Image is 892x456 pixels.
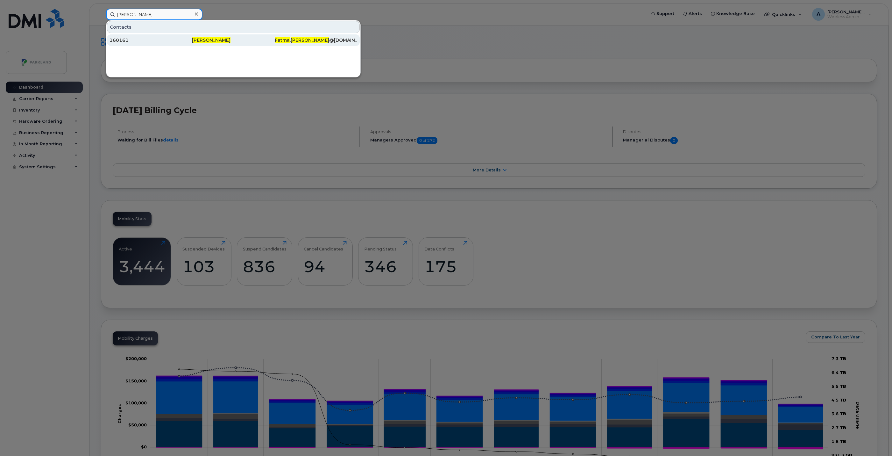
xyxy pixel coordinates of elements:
a: 160161[PERSON_NAME]Fatma.[PERSON_NAME]@[DOMAIN_NAME] [107,34,360,46]
div: 160161 [110,37,192,43]
span: [PERSON_NAME] [291,37,329,43]
div: Contacts [107,21,360,33]
span: Fatma [275,37,290,43]
div: . @[DOMAIN_NAME] [275,37,357,43]
span: [PERSON_NAME] [192,37,230,43]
